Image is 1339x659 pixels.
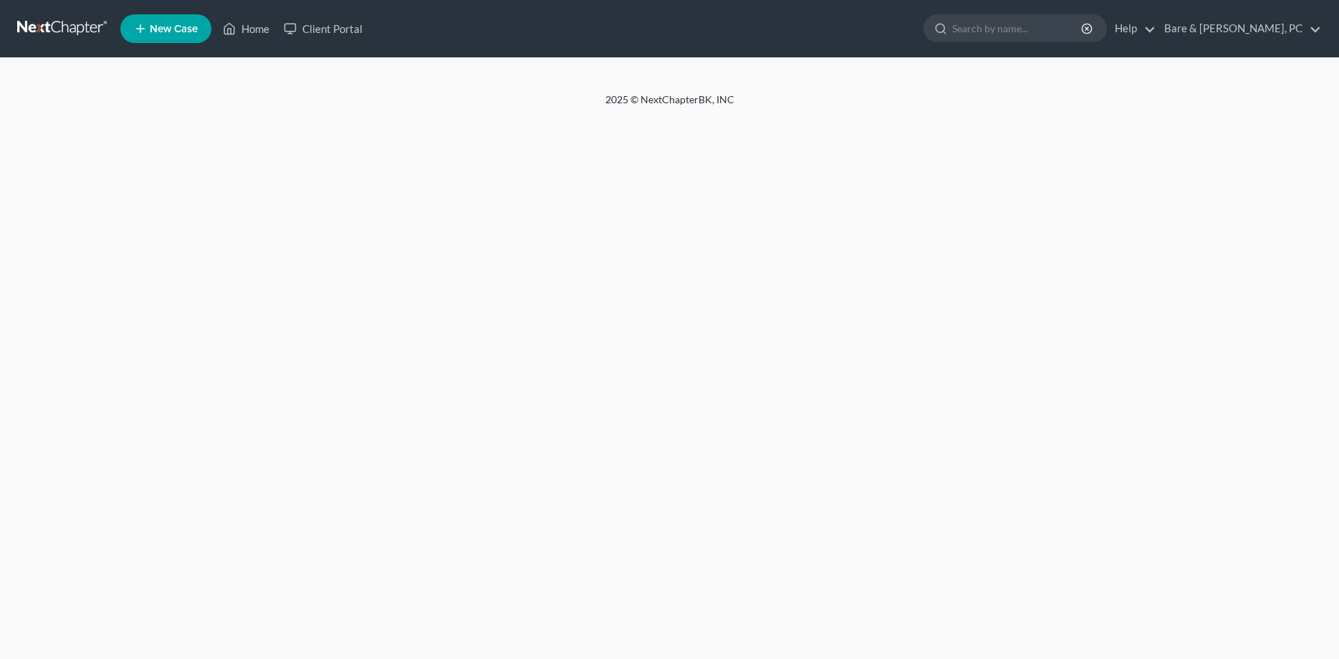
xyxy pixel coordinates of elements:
a: Client Portal [277,16,370,42]
a: Help [1108,16,1156,42]
div: 2025 © NextChapterBK, INC [261,93,1078,118]
a: Bare & [PERSON_NAME], PC [1157,16,1321,42]
a: Home [216,16,277,42]
input: Search by name... [952,15,1083,42]
span: New Case [150,24,198,34]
